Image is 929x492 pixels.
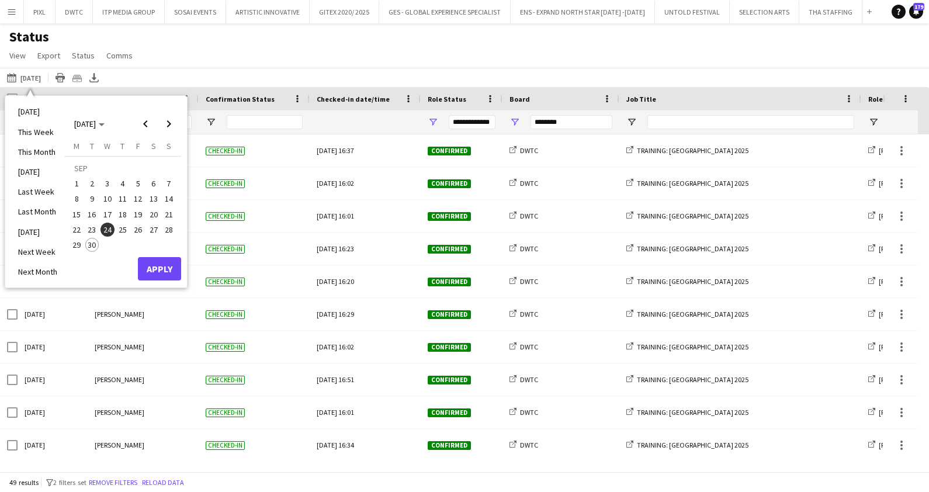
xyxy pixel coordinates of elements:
[206,343,245,352] span: Checked-in
[90,141,94,151] span: T
[84,176,99,191] button: 02-09-2025
[428,179,471,188] span: Confirmed
[206,212,245,221] span: Checked-in
[70,176,84,190] span: 1
[147,223,161,237] span: 27
[206,408,245,417] span: Checked-in
[730,1,799,23] button: SELECTION ARTS
[637,375,748,384] span: TRAINING: [GEOGRAPHIC_DATA] 2025
[9,50,26,61] span: View
[310,1,379,23] button: GITEX 2020/ 2025
[24,1,56,23] button: PIXL
[626,212,748,220] a: TRAINING: [GEOGRAPHIC_DATA] 2025
[626,441,748,449] a: TRAINING: [GEOGRAPHIC_DATA] 2025
[145,176,161,191] button: 06-09-2025
[913,3,924,11] span: 179
[70,71,84,85] app-action-btn: Crew files as ZIP
[5,48,30,63] a: View
[879,342,928,351] span: [PERSON_NAME]
[95,95,113,103] span: Name
[85,192,99,206] span: 9
[868,408,928,417] a: [PERSON_NAME]
[520,408,538,417] span: DWTC
[115,176,130,191] button: 04-09-2025
[85,176,99,190] span: 2
[868,146,928,155] a: [PERSON_NAME]
[70,192,84,206] span: 8
[116,176,130,190] span: 4
[317,134,414,167] div: [DATE] 16:37
[868,95,883,103] span: Role
[11,182,64,202] li: Last Week
[116,223,130,237] span: 25
[18,363,88,396] div: [DATE]
[147,207,161,221] span: 20
[95,310,144,318] span: [PERSON_NAME]
[428,343,471,352] span: Confirmed
[317,200,414,232] div: [DATE] 16:01
[100,223,115,237] span: 24
[69,161,176,176] td: SEP
[428,212,471,221] span: Confirmed
[106,50,133,61] span: Comms
[162,176,176,190] span: 7
[520,375,538,384] span: DWTC
[69,207,84,222] button: 15-09-2025
[637,244,748,253] span: TRAINING: [GEOGRAPHIC_DATA] 2025
[626,146,748,155] a: TRAINING: [GEOGRAPHIC_DATA] 2025
[868,179,928,188] a: [PERSON_NAME]
[868,342,928,351] a: [PERSON_NAME]
[509,146,538,155] a: DWTC
[520,212,538,220] span: DWTC
[509,408,538,417] a: DWTC
[86,476,140,489] button: Remove filters
[317,363,414,396] div: [DATE] 16:51
[11,262,64,282] li: Next Month
[428,245,471,254] span: Confirmed
[626,95,656,103] span: Job Title
[5,71,43,85] button: [DATE]
[509,441,538,449] a: DWTC
[520,342,538,351] span: DWTC
[317,95,390,103] span: Checked-in date/time
[909,5,923,19] a: 179
[145,207,161,222] button: 20-09-2025
[509,179,538,188] a: DWTC
[167,141,171,151] span: S
[11,162,64,182] li: [DATE]
[206,245,245,254] span: Checked-in
[879,408,928,417] span: [PERSON_NAME]
[626,179,748,188] a: TRAINING: [GEOGRAPHIC_DATA] 2025
[637,277,748,286] span: TRAINING: [GEOGRAPHIC_DATA] 2025
[53,478,86,487] span: 2 filters set
[131,192,145,206] span: 12
[317,396,414,428] div: [DATE] 16:01
[879,179,928,188] span: [PERSON_NAME]
[317,429,414,461] div: [DATE] 16:34
[879,146,928,155] span: [PERSON_NAME]
[637,146,748,155] span: TRAINING: [GEOGRAPHIC_DATA] 2025
[226,1,310,23] button: ARTISTIC INNOVATIVE
[138,257,181,280] button: Apply
[428,441,471,450] span: Confirmed
[520,310,538,318] span: DWTC
[637,342,748,351] span: TRAINING: [GEOGRAPHIC_DATA] 2025
[317,265,414,297] div: [DATE] 16:20
[206,147,245,155] span: Checked-in
[637,179,748,188] span: TRAINING: [GEOGRAPHIC_DATA] 2025
[69,191,84,206] button: 08-09-2025
[509,244,538,253] a: DWTC
[162,192,176,206] span: 14
[56,1,93,23] button: DWTC
[130,191,145,206] button: 12-09-2025
[85,238,99,252] span: 30
[11,242,64,262] li: Next Week
[104,141,110,151] span: W
[637,212,748,220] span: TRAINING: [GEOGRAPHIC_DATA] 2025
[84,222,99,237] button: 23-09-2025
[520,277,538,286] span: DWTC
[87,71,101,85] app-action-btn: Export XLSX
[134,112,157,136] button: Previous month
[130,207,145,222] button: 19-09-2025
[165,1,226,23] button: SOSAI EVENTS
